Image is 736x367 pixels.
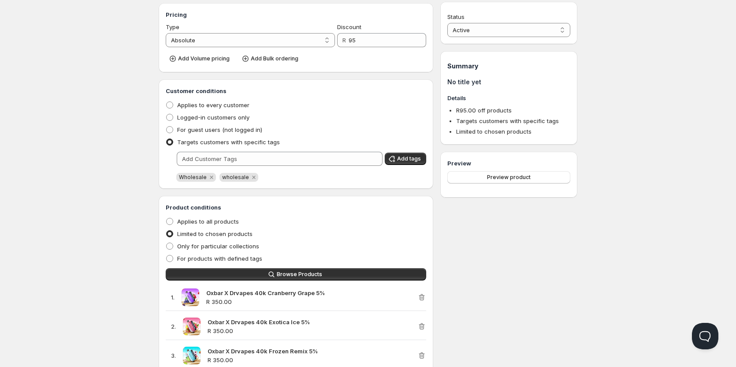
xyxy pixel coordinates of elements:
[166,268,426,281] button: Browse Products
[177,152,383,166] input: Add Customer Tags
[447,171,570,183] button: Preview product
[208,173,216,181] button: Remove Wholesale
[171,322,176,331] p: 2 .
[171,351,176,360] p: 3 .
[456,117,559,124] span: Targets customers with specific tags
[206,297,417,306] p: R 350.00
[208,318,310,326] strong: Oxbar X Drvapes 40k Exotica Ice 5%
[166,10,426,19] h3: Pricing
[222,174,249,180] span: wholesale
[166,203,426,212] h3: Product conditions
[692,323,718,349] iframe: Help Scout Beacon - Open
[177,126,262,133] span: For guest users (not logged in)
[447,62,570,71] h1: Summary
[487,174,531,181] span: Preview product
[337,23,361,30] span: Discount
[177,114,249,121] span: Logged-in customers only
[166,52,235,65] button: Add Volume pricing
[183,318,201,335] img: Oxbar X Drvapes 40k Exotica Ice 5%
[206,289,325,296] strong: Oxbar X Drvapes 40k Cranberry Grape 5%
[447,159,570,168] h3: Preview
[447,78,570,86] h1: No title yet
[178,55,230,62] span: Add Volume pricing
[251,55,298,62] span: Add Bulk ordering
[177,255,262,262] span: For products with defined tags
[456,128,532,135] span: Limited to chosen products
[171,293,175,302] p: 1 .
[177,218,239,225] span: Applies to all products
[177,230,253,237] span: Limited to chosen products
[166,86,426,95] h3: Customer conditions
[238,52,304,65] button: Add Bulk ordering
[177,101,249,109] span: Applies to every customer
[177,139,280,146] span: Targets customers with specific tags
[277,271,322,278] span: Browse Products
[166,23,179,30] span: Type
[385,153,426,165] button: Add tags
[397,155,421,162] span: Add tags
[342,37,346,44] span: R
[250,173,258,181] button: Remove wholesale
[208,356,417,364] p: R 350.00
[456,107,512,114] span: R 95.00 off products
[447,94,570,102] h3: Details
[179,174,207,180] span: Wholesale
[208,326,417,335] p: R 350.00
[447,13,465,20] span: Status
[208,348,318,355] strong: Oxbar X Drvapes 40k Frozen Remix 5%
[182,288,199,306] img: Oxbar X Drvapes 40k Cranberry Grape 5%
[183,347,201,364] img: Oxbar X Drvapes 40k Frozen Remix 5%
[177,243,259,250] span: Only for particular collections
